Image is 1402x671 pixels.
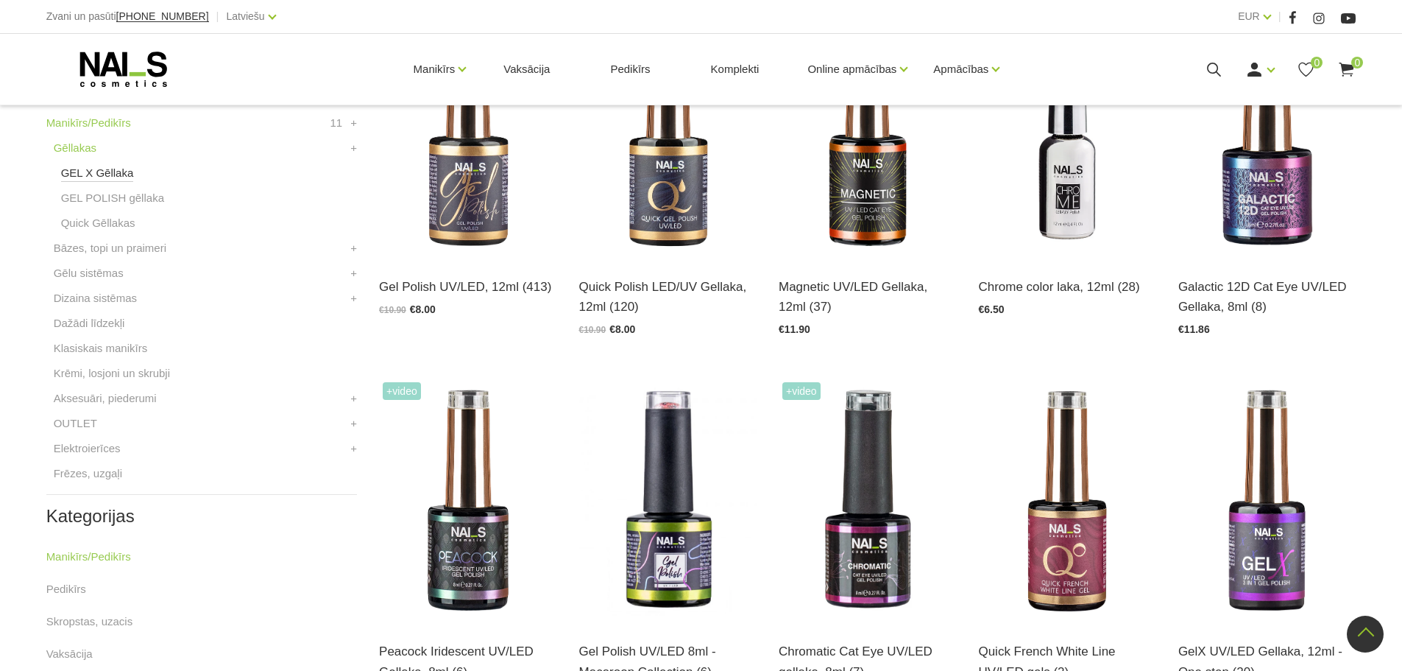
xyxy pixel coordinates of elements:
[46,580,86,598] a: Pedikīrs
[1351,57,1363,68] span: 0
[978,277,1155,297] a: Chrome color laka, 12ml (28)
[46,7,209,26] div: Zvani un pasūti
[46,114,131,132] a: Manikīrs/Pedikīrs
[54,315,125,332] a: Dažādi līdzekļi
[54,264,124,282] a: Gēlu sistēmas
[54,390,157,407] a: Aksesuāri, piederumi
[1278,7,1281,26] span: |
[350,289,357,307] a: +
[330,114,342,132] span: 11
[54,465,122,482] a: Frēzes, uzgaļi
[46,613,133,630] a: Skropstas, uzacis
[1238,7,1260,25] a: EUR
[1178,14,1356,259] img: Daudzdimensionāla magnētiskā gellaka, kas satur smalkas, atstarojošas hroma daļiņas. Ar īpaša mag...
[414,40,456,99] a: Manikīrs
[1178,323,1210,335] span: €11.86
[978,303,1004,315] span: €6.50
[779,379,956,623] img: Chromatic magnētiskā dizaina gellaka ar smalkām, atstarojošām hroma daļiņām. Izteiksmīgs 4D efekt...
[699,34,771,105] a: Komplekti
[978,379,1155,623] img: Quick French White Line - īpaši izstrādāta pigmentēta baltā gellaka perfektam franču manikīram.* ...
[579,14,757,259] img: Ātri, ērti un vienkārši!Intensīvi pigmentēta gellaka, kas perfekti klājas arī vienā slānī, tādā v...
[54,139,96,157] a: Gēllakas
[379,379,556,623] img: Hameleona efekta gellakas pārklājums. Intensīvam rezultātam lietot uz melna pamattoņa, tādā veidā...
[54,365,170,382] a: Krēmi, losjoni un skrubji
[227,7,265,25] a: Latviešu
[379,14,556,259] img: Ilgnoturīga, intensīvi pigmentēta gellaka. Viegli klājas, lieliski žūst, nesaraujas, neatkāpjas n...
[492,34,562,105] a: Vaksācija
[54,440,121,457] a: Elektroierīces
[1337,60,1356,79] a: 0
[61,189,164,207] a: GEL POLISH gēllaka
[978,14,1155,259] img: Paredzēta hromēta jeb spoguļspīduma efekta veidošanai uz pilnas naga plātnes vai atsevišķiem diza...
[116,11,209,22] a: [PHONE_NUMBER]
[782,382,821,400] span: +Video
[779,277,956,317] a: Magnetic UV/LED Gellaka, 12ml (37)
[1297,60,1315,79] a: 0
[216,7,219,26] span: |
[379,277,556,297] a: Gel Polish UV/LED, 12ml (413)
[779,323,810,335] span: €11.90
[46,645,93,663] a: Vaksācija
[54,340,148,357] a: Klasiskais manikīrs
[350,440,357,457] a: +
[1178,379,1356,623] img: Trīs vienā - bāze, tonis, tops (trausliem nagiem vēlams papildus lietot bāzi). Ilgnoturīga un int...
[54,239,166,257] a: Bāzes, topi un praimeri
[383,382,421,400] span: +Video
[1178,277,1356,317] a: Galactic 12D Cat Eye UV/LED Gellaka, 8ml (8)
[579,277,757,317] a: Quick Polish LED/UV Gellaka, 12ml (120)
[350,264,357,282] a: +
[579,325,606,335] span: €10.90
[54,415,97,432] a: OUTLET
[933,40,988,99] a: Apmācības
[46,507,357,526] h2: Kategorijas
[61,214,135,232] a: Quick Gēllakas
[1311,57,1323,68] span: 0
[807,40,896,99] a: Online apmācības
[379,305,406,315] span: €10.90
[350,139,357,157] a: +
[598,34,662,105] a: Pedikīrs
[116,10,209,22] span: [PHONE_NUMBER]
[61,164,134,182] a: GEL X Gēllaka
[350,390,357,407] a: +
[609,323,635,335] span: €8.00
[350,239,357,257] a: +
[410,303,436,315] span: €8.00
[779,14,956,259] img: Ilgnoturīga gellaka, kas sastāv no metāla mikrodaļiņām, kuras īpaša magnēta ietekmē var pārvērst ...
[350,114,357,132] a: +
[46,548,131,566] a: Manikīrs/Pedikīrs
[350,415,357,432] a: +
[54,289,137,307] a: Dizaina sistēmas
[579,379,757,623] img: “Macaroon” kolekcijas gellaka izceļas ar dažāda izmēra krāsainām daļiņām, kas lieliski papildinās...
